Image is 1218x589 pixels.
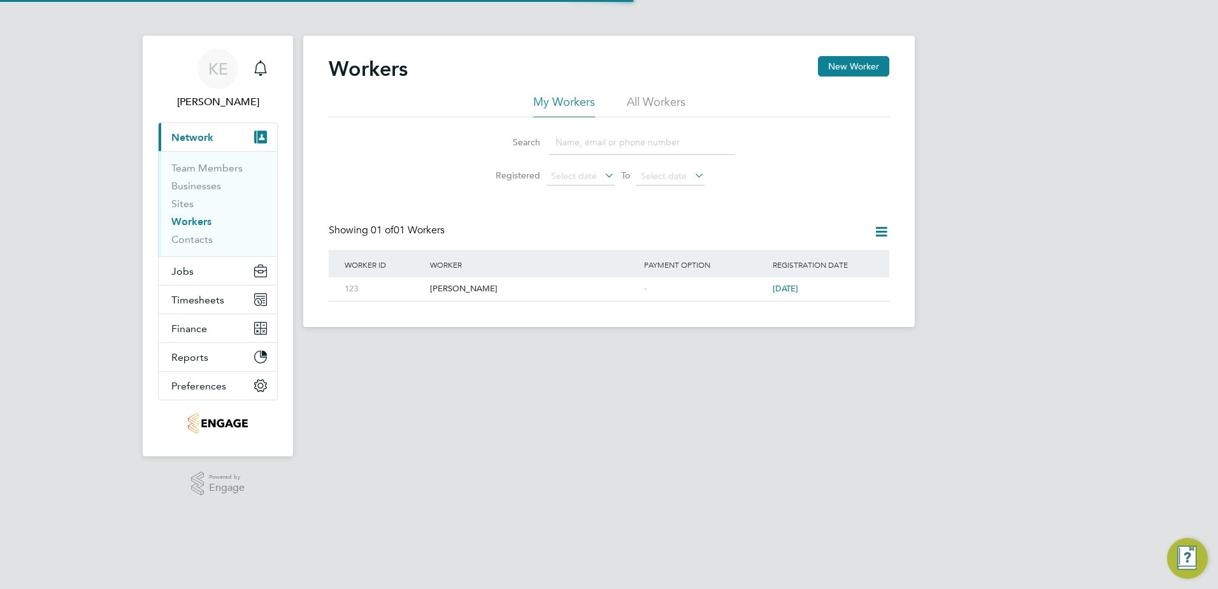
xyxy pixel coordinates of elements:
[171,233,213,245] a: Contacts
[188,413,247,433] img: modedge-logo-retina.png
[641,170,687,182] span: Select date
[1167,538,1208,579] button: Engage Resource Center
[171,198,194,210] a: Sites
[427,277,641,301] div: [PERSON_NAME]
[617,167,634,184] span: To
[427,250,641,279] div: Worker
[341,277,877,287] a: 123[PERSON_NAME]-[DATE]
[171,380,226,392] span: Preferences
[483,170,540,181] label: Registered
[483,136,540,148] label: Search
[171,131,213,143] span: Network
[627,94,685,117] li: All Workers
[159,257,277,285] button: Jobs
[818,56,889,76] button: New Worker
[159,123,277,151] button: Network
[171,215,211,228] a: Workers
[641,250,770,279] div: Payment Option
[209,472,245,483] span: Powered by
[641,277,770,301] div: -
[159,286,277,314] button: Timesheets
[159,372,277,400] button: Preferences
[329,224,447,237] div: Showing
[770,250,877,279] div: Registration Date
[341,250,427,279] div: Worker ID
[171,162,243,174] a: Team Members
[329,56,408,82] h2: Workers
[191,472,245,496] a: Powered byEngage
[208,61,228,77] span: KE
[371,224,445,236] span: 01 Workers
[533,94,595,117] li: My Workers
[158,94,278,110] span: Kieran Edwards
[171,180,221,192] a: Businesses
[143,36,293,456] nav: Main navigation
[158,48,278,110] a: KE[PERSON_NAME]
[159,151,277,256] div: Network
[773,283,798,294] span: [DATE]
[159,314,277,342] button: Finance
[551,170,597,182] span: Select date
[158,413,278,433] a: Go to home page
[171,351,208,363] span: Reports
[371,224,394,236] span: 01 of
[549,130,735,155] input: Name, email or phone number
[171,323,207,335] span: Finance
[341,277,427,301] div: 123
[171,294,224,306] span: Timesheets
[171,265,194,277] span: Jobs
[209,483,245,493] span: Engage
[159,343,277,371] button: Reports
